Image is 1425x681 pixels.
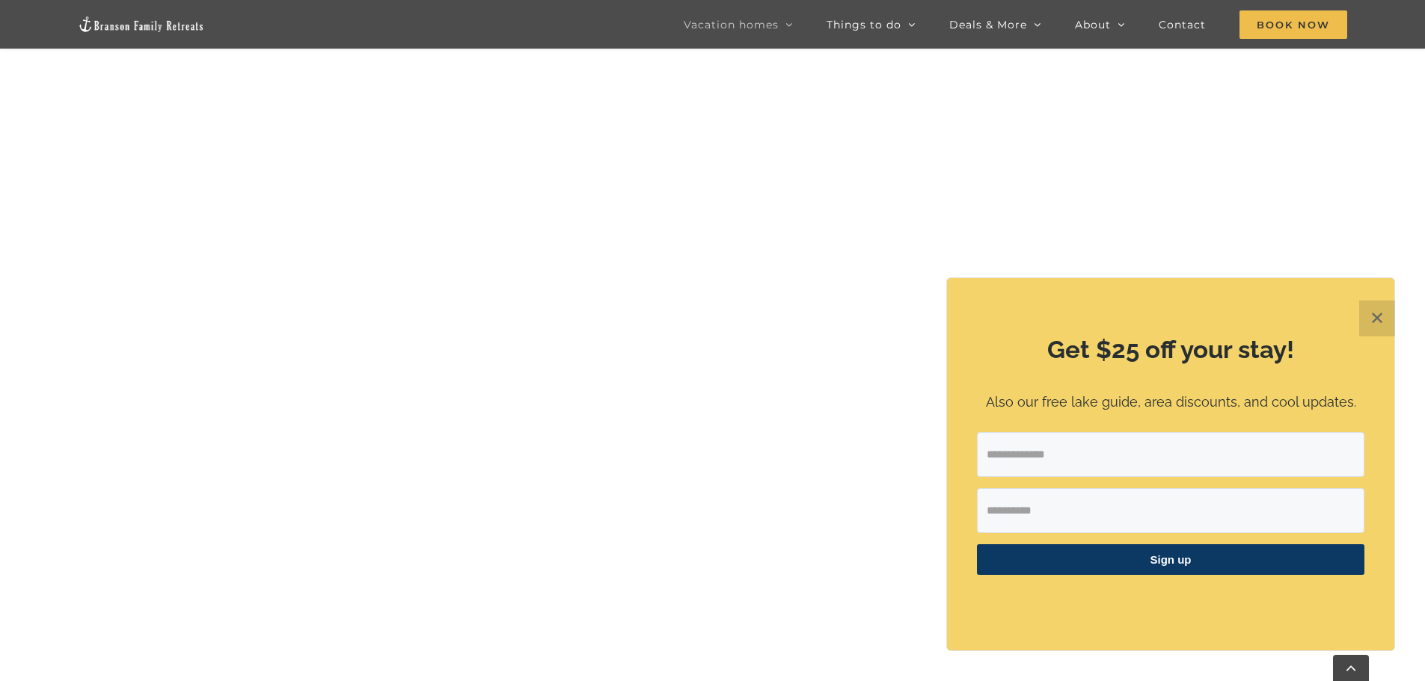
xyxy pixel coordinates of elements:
[684,19,779,30] span: Vacation homes
[977,392,1364,413] p: Also our free lake guide, area discounts, and cool updates.
[1359,301,1395,336] button: Close
[977,594,1364,609] p: ​
[977,544,1364,575] button: Sign up
[1239,10,1347,39] span: Book Now
[78,16,205,33] img: Branson Family Retreats Logo
[977,333,1364,367] h2: Get $25 off your stay!
[977,488,1364,533] input: First Name
[949,19,1027,30] span: Deals & More
[827,19,901,30] span: Things to do
[1075,19,1111,30] span: About
[977,432,1364,477] input: Email Address
[1159,19,1206,30] span: Contact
